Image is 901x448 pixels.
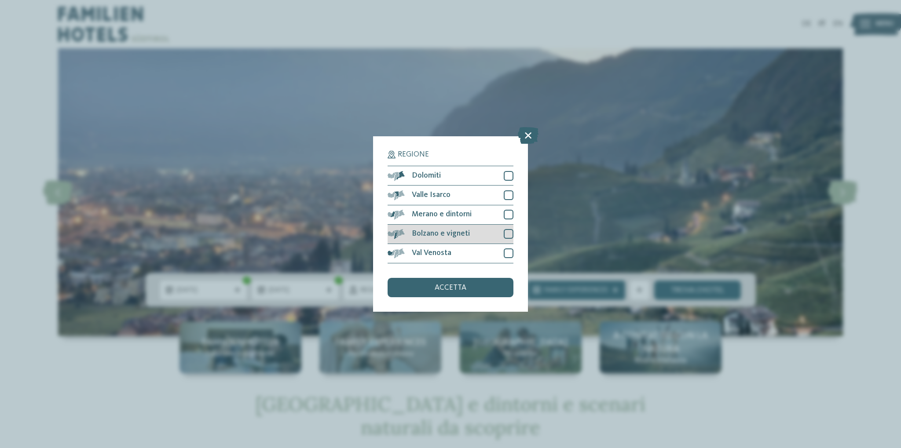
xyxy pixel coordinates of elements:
span: Valle Isarco [412,191,450,199]
span: Bolzano e vigneti [412,230,470,238]
span: Merano e dintorni [412,211,472,219]
span: Val Venosta [412,249,451,257]
span: Dolomiti [412,172,441,180]
span: Regione [398,151,429,159]
span: accetta [435,284,466,292]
